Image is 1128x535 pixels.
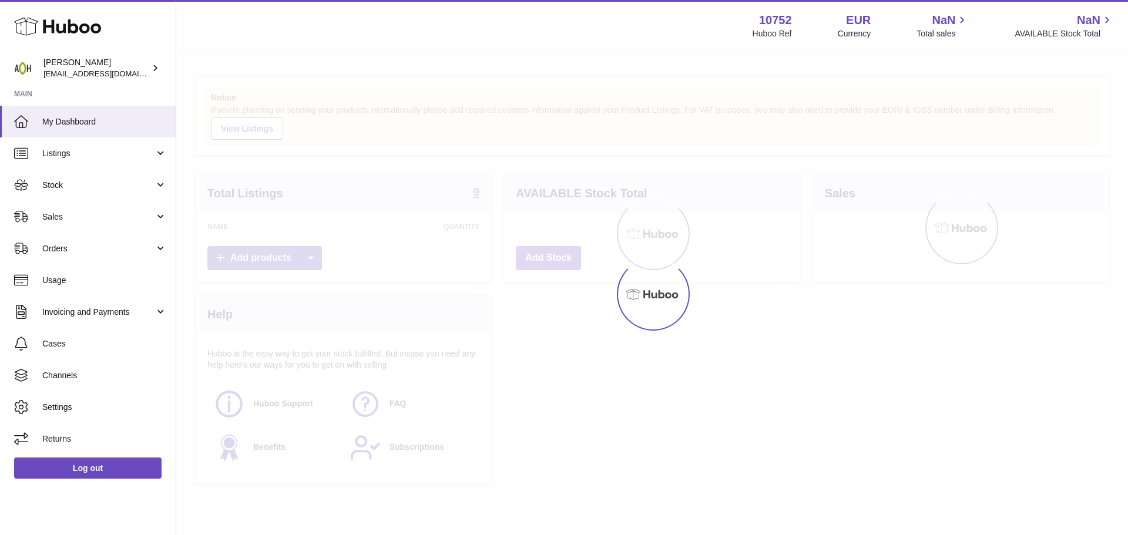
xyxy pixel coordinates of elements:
div: [PERSON_NAME] [43,57,149,79]
div: Currency [838,28,871,39]
span: My Dashboard [42,116,167,127]
span: AVAILABLE Stock Total [1015,28,1114,39]
img: internalAdmin-10752@internal.huboo.com [14,59,32,77]
strong: EUR [846,12,871,28]
span: [EMAIL_ADDRESS][DOMAIN_NAME] [43,69,173,78]
span: Returns [42,433,167,445]
span: Orders [42,243,155,254]
span: Invoicing and Payments [42,307,155,318]
a: NaN AVAILABLE Stock Total [1015,12,1114,39]
span: Listings [42,148,155,159]
span: NaN [932,12,955,28]
a: NaN Total sales [916,12,969,39]
strong: 10752 [759,12,792,28]
span: NaN [1077,12,1100,28]
span: Settings [42,402,167,413]
span: Sales [42,211,155,223]
a: Log out [14,457,162,479]
span: Total sales [916,28,969,39]
span: Usage [42,275,167,286]
span: Cases [42,338,167,349]
div: Huboo Ref [753,28,792,39]
span: Stock [42,180,155,191]
span: Channels [42,370,167,381]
